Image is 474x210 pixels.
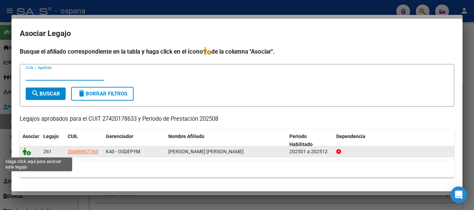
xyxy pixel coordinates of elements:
div: 202501 a 202512 [289,148,331,156]
span: CUIL [68,134,78,139]
datatable-header-cell: Gerenciador [103,129,166,152]
datatable-header-cell: Legajo [41,129,65,152]
span: Dependencia [336,134,365,139]
mat-icon: search [31,89,40,98]
div: 1 registros [20,160,454,177]
span: Legajo [43,134,59,139]
span: Gerenciador [106,134,133,139]
span: Nombre Afiliado [168,134,204,139]
h2: Asociar Legajo [20,27,454,40]
datatable-header-cell: Periodo Habilitado [287,129,333,152]
button: Buscar [26,88,66,100]
span: 20486907763 [68,149,98,154]
span: 261 [43,149,52,154]
span: Asociar [23,134,39,139]
span: Periodo Habilitado [289,134,313,147]
mat-icon: delete [77,89,86,98]
span: GUTIERREZ FABIAN JONATHAN [168,149,244,154]
span: Borrar Filtros [77,91,127,97]
button: Borrar Filtros [71,87,134,101]
h4: Busque el afiliado correspondiente en la tabla y haga click en el ícono de la columna "Asociar". [20,47,454,56]
datatable-header-cell: CUIL [65,129,103,152]
datatable-header-cell: Asociar [20,129,41,152]
p: Legajos aprobados para el CUIT 27420178633 y Período de Prestación 202508 [20,115,454,124]
datatable-header-cell: Nombre Afiliado [166,129,287,152]
span: Buscar [31,91,60,97]
div: Open Intercom Messenger [450,186,467,203]
datatable-header-cell: Dependencia [333,129,455,152]
span: K40 - OSDEPYM [106,149,140,154]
